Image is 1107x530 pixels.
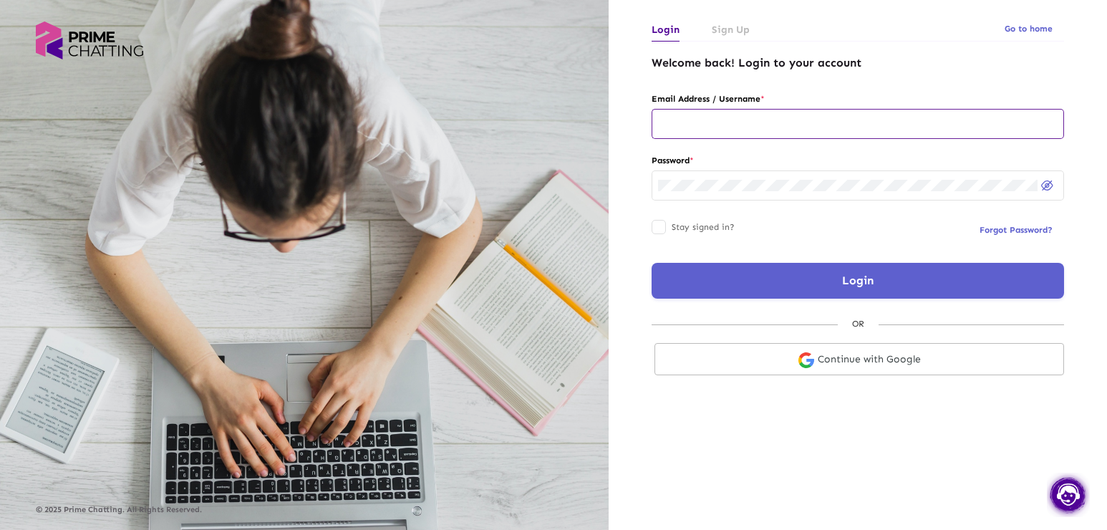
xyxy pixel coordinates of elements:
[838,316,879,332] div: OR
[980,225,1053,235] span: Forgot Password?
[672,218,735,236] span: Stay signed in?
[712,18,750,42] a: Sign Up
[36,21,143,59] img: logo
[654,343,1064,375] a: Continue with Google
[1005,24,1053,34] span: Go to home
[652,18,680,42] a: Login
[1041,180,1053,191] img: eye-off.svg
[842,274,874,287] span: Login
[652,153,1064,168] label: Password
[652,56,1064,69] h4: Welcome back! Login to your account
[798,352,814,368] img: google-login.svg
[1047,473,1090,517] img: chat.png
[968,217,1064,243] button: Forgot Password?
[36,506,573,514] p: © 2025 Prime Chatting. All Rights Reserved.
[993,16,1064,42] button: Go to home
[652,91,1064,107] label: Email Address / Username
[652,263,1064,299] button: Login
[1038,175,1058,195] button: Hide password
